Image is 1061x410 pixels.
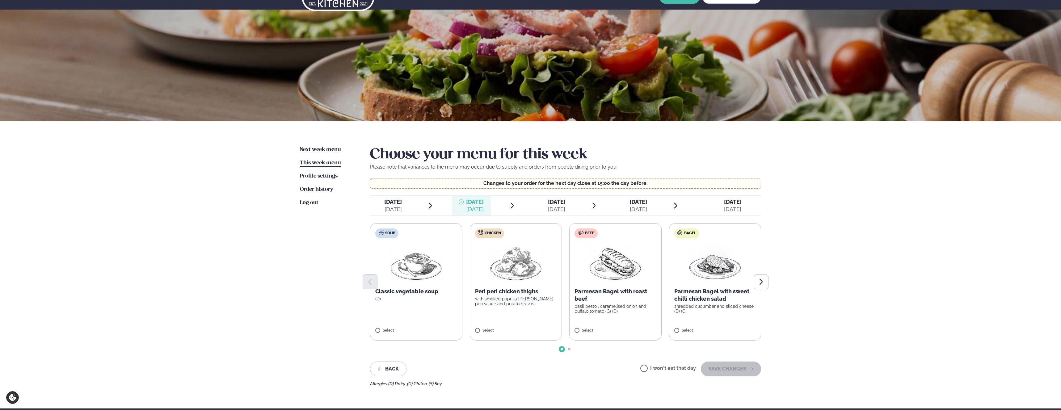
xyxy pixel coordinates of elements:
button: Next slide [754,274,768,289]
span: [DATE] [629,199,647,205]
p: Peri peri chicken thighs [475,288,557,295]
p: Classic vegetable soup [375,288,457,295]
div: [DATE] [629,206,647,213]
div: [DATE] [466,206,484,213]
p: with smoked paprika [PERSON_NAME] peri sauce and potato bravas [475,296,557,306]
h2: Choose your menu for this week [370,146,761,163]
img: Chicken-breast.png [688,243,742,283]
p: shredded cucumber and sliced cheese (D) (G) [674,304,756,314]
span: Next week menu [300,147,341,152]
div: Allergies: [370,381,761,386]
span: Profile settings [300,174,338,179]
a: Order history [300,186,333,193]
span: [DATE] [466,199,484,205]
a: This week menu [300,159,341,167]
a: Next week menu [300,146,341,153]
span: Order history [300,187,333,192]
a: Profile settings [300,173,338,180]
img: soup.svg [379,230,384,235]
a: Cookie settings [6,391,19,404]
span: (D) Dairy , [388,381,407,386]
span: (S) Soy [429,381,442,386]
p: Parmesan Bagel with roast beef [575,288,656,303]
button: Back [370,362,406,376]
span: [DATE] [724,199,742,205]
span: Chicken [485,231,501,236]
p: Please note that variances to the menu may occur due to supply and orders from people dining prio... [370,163,761,171]
span: Soup [385,231,395,236]
span: This week menu [300,160,341,165]
span: Go to slide 1 [561,348,563,350]
img: Panini.png [588,243,642,283]
div: [DATE] [548,206,566,213]
button: Previous slide [363,274,377,289]
button: SAVE CHANGES [701,362,761,376]
span: [DATE] [548,199,566,205]
img: Soup.png [389,243,443,283]
div: [DATE] [384,206,402,213]
span: Beef [585,231,594,236]
p: Parmesan Bagel with sweet chilli chicken salad [674,288,756,303]
span: Log out [300,200,318,205]
div: [DATE] [724,206,742,213]
span: (G) Gluten , [407,381,429,386]
img: beef.svg [579,230,583,235]
img: bagle-new-16px.svg [677,230,683,235]
img: chicken.svg [478,230,483,235]
img: Chicken-thighs.png [489,243,543,283]
span: [DATE] [384,198,402,206]
a: Log out [300,199,318,207]
p: basil pesto , caramelised onion and buffalo tomato (G) (D) [575,304,656,314]
span: Bagel [684,231,696,236]
p: (D) [375,296,457,301]
span: Go to slide 2 [568,348,570,350]
p: Changes to your order for the next day close at 15:00 the day before. [377,181,755,186]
